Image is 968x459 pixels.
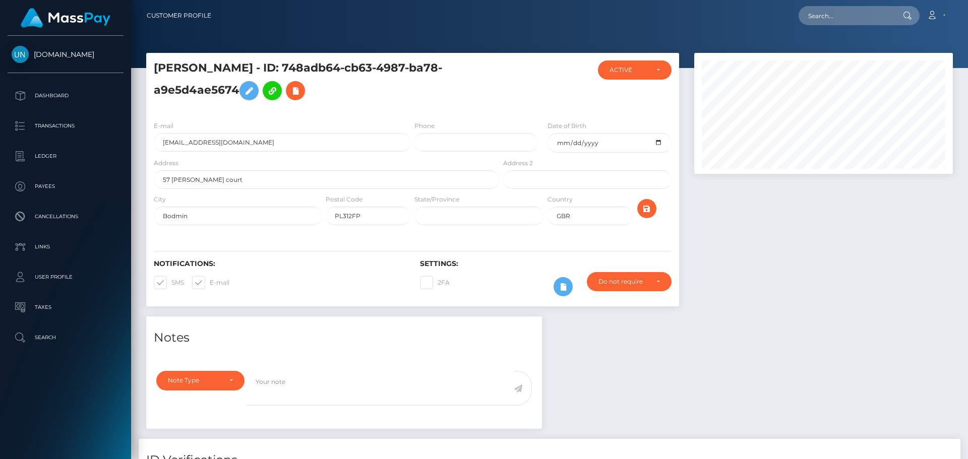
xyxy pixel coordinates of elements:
label: Country [548,195,573,204]
a: Cancellations [8,204,124,229]
p: Links [12,239,119,254]
h4: Notes [154,329,534,347]
label: 2FA [420,276,450,289]
label: City [154,195,166,204]
label: Address [154,159,178,168]
a: Customer Profile [147,5,211,26]
button: ACTIVE [598,60,672,80]
a: Taxes [8,295,124,320]
button: Do not require [587,272,672,291]
h5: [PERSON_NAME] - ID: 748adb64-cb63-4987-ba78-a9e5d4ae5674 [154,60,494,105]
p: Transactions [12,118,119,134]
span: [DOMAIN_NAME] [8,50,124,59]
a: Links [8,234,124,259]
button: Note Type [156,371,245,390]
label: Phone [414,121,435,130]
a: Payees [8,174,124,199]
input: Search... [799,6,893,25]
label: E-mail [192,276,229,289]
label: E-mail [154,121,173,130]
a: Ledger [8,144,124,169]
p: Payees [12,179,119,194]
p: Taxes [12,300,119,315]
label: State/Province [414,195,459,204]
img: Unlockt.me [12,46,29,63]
p: User Profile [12,270,119,285]
p: Dashboard [12,88,119,103]
a: User Profile [8,265,124,290]
div: Note Type [168,376,221,384]
label: Address 2 [503,159,533,168]
p: Search [12,330,119,345]
a: Dashboard [8,83,124,108]
label: Date of Birth [548,121,586,130]
a: Transactions [8,113,124,139]
div: Do not require [598,278,648,286]
img: MassPay Logo [21,8,110,28]
p: Ledger [12,149,119,164]
h6: Settings: [420,259,671,268]
label: SMS [154,276,184,289]
div: ACTIVE [610,66,648,74]
h6: Notifications: [154,259,405,268]
a: Search [8,325,124,350]
p: Cancellations [12,209,119,224]
label: Postal Code [326,195,362,204]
